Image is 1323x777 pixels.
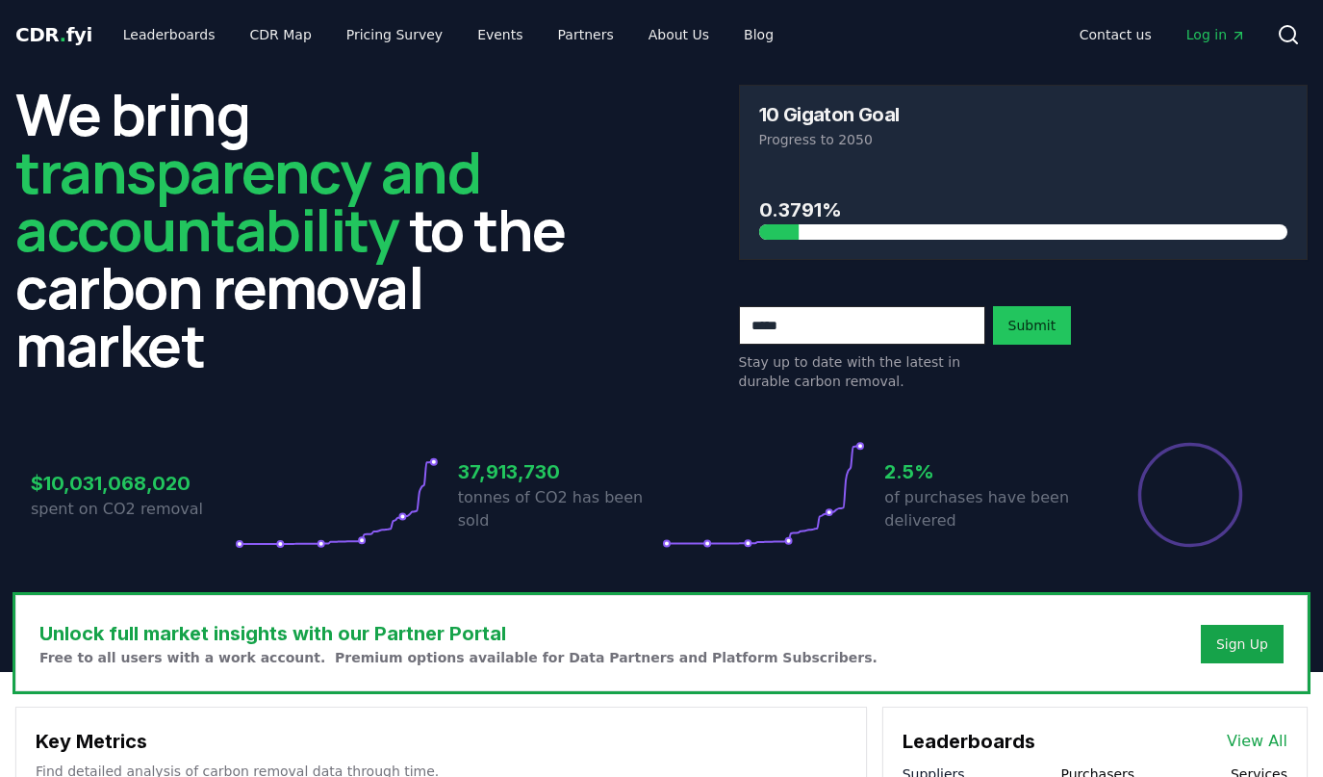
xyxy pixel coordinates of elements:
[543,17,629,52] a: Partners
[903,727,1035,756] h3: Leaderboards
[15,132,480,269] span: transparency and accountability
[739,352,985,391] p: Stay up to date with the latest in durable carbon removal.
[15,23,92,46] span: CDR fyi
[759,195,1288,224] h3: 0.3791%
[31,469,235,498] h3: $10,031,068,020
[39,619,878,648] h3: Unlock full market insights with our Partner Portal
[884,486,1088,532] p: of purchases have been delivered
[728,17,789,52] a: Blog
[331,17,458,52] a: Pricing Survey
[1216,635,1268,654] a: Sign Up
[759,130,1288,149] p: Progress to 2050
[1171,17,1261,52] a: Log in
[993,306,1072,345] button: Submit
[36,727,847,756] h3: Key Metrics
[108,17,231,52] a: Leaderboards
[1227,730,1287,753] a: View All
[235,17,327,52] a: CDR Map
[1201,625,1284,663] button: Sign Up
[633,17,725,52] a: About Us
[1064,17,1261,52] nav: Main
[458,486,662,532] p: tonnes of CO2 has been sold
[108,17,789,52] nav: Main
[60,23,66,46] span: .
[15,85,585,374] h2: We bring to the carbon removal market
[31,498,235,521] p: spent on CO2 removal
[1064,17,1167,52] a: Contact us
[1186,25,1246,44] span: Log in
[15,21,92,48] a: CDR.fyi
[458,457,662,486] h3: 37,913,730
[1136,441,1244,549] div: Percentage of sales delivered
[462,17,538,52] a: Events
[884,457,1088,486] h3: 2.5%
[759,105,900,124] h3: 10 Gigaton Goal
[39,648,878,667] p: Free to all users with a work account. Premium options available for Data Partners and Platform S...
